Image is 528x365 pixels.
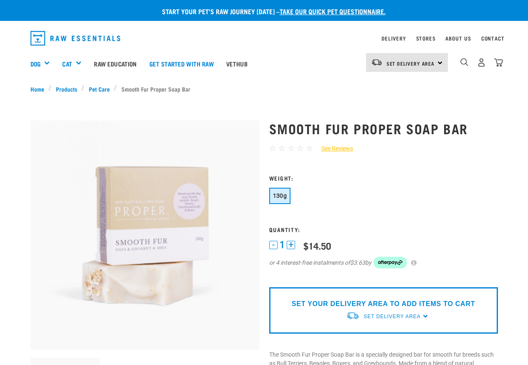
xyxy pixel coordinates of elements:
[280,9,386,13] a: take our quick pet questionnaire.
[30,59,40,69] a: Dog
[62,59,72,69] a: Cat
[381,37,406,40] a: Delivery
[51,84,81,93] a: Products
[269,175,498,181] h3: Weight:
[306,143,313,153] span: ☆
[303,240,331,251] div: $14.50
[445,37,471,40] a: About Us
[364,314,420,319] span: Set Delivery Area
[143,47,220,80] a: Get started with Raw
[416,37,436,40] a: Stores
[287,241,295,249] button: +
[30,31,121,46] img: Raw Essentials Logo
[273,192,287,199] span: 130g
[269,188,291,204] button: 130g
[269,226,498,232] h3: Quantity:
[477,58,486,67] img: user.png
[387,62,435,65] span: Set Delivery Area
[220,47,254,80] a: Vethub
[30,120,259,350] img: Smooth fur soap
[269,121,498,136] h1: Smooth Fur Proper Soap Bar
[374,257,407,268] img: Afterpay
[269,257,498,268] div: or 4 interest-free instalments of by
[297,143,304,153] span: ☆
[288,143,295,153] span: ☆
[460,58,468,66] img: home-icon-1@2x.png
[30,84,49,93] a: Home
[88,47,143,80] a: Raw Education
[269,241,278,249] button: -
[313,144,353,153] a: See Reviews
[292,299,475,309] p: SET YOUR DELIVERY AREA TO ADD ITEMS TO CART
[494,58,503,67] img: home-icon@2x.png
[350,258,365,267] span: $3.63
[24,28,505,49] nav: dropdown navigation
[371,59,382,66] img: van-moving.png
[346,311,359,320] img: van-moving.png
[84,84,114,93] a: Pet Care
[269,143,276,153] span: ☆
[30,84,498,93] nav: breadcrumbs
[280,240,285,249] span: 1
[278,143,285,153] span: ☆
[481,37,505,40] a: Contact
